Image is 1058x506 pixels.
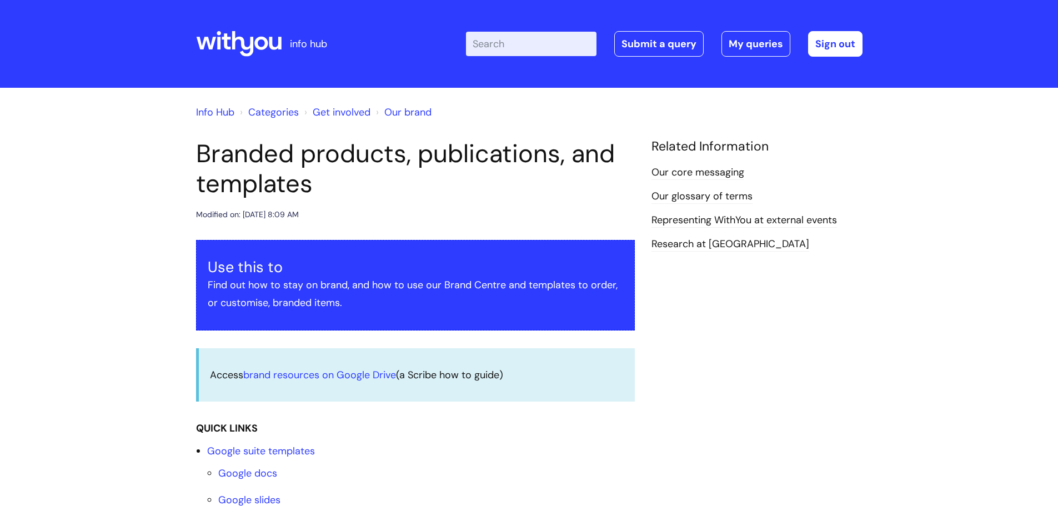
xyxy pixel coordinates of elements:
a: Google docs [218,467,277,480]
strong: QUICK LINKS [196,422,258,435]
a: Google suite templates [207,444,315,458]
a: Research at [GEOGRAPHIC_DATA] [651,237,809,252]
a: Get involved [313,106,370,119]
p: info hub [290,35,327,53]
li: Get involved [302,103,370,121]
a: brand resources on Google Drive [243,368,396,382]
input: Search [466,32,596,56]
li: Solution home [237,103,299,121]
a: Our glossary of terms [651,189,753,204]
h3: Use this to [208,258,623,276]
a: Representing WithYou at external events [651,213,837,228]
p: Access (a Scribe how to guide) [210,366,624,384]
a: Categories [248,106,299,119]
div: | - [466,31,863,57]
p: Find out how to stay on brand, and how to use our Brand Centre and templates to order, or customi... [208,276,623,312]
h1: Branded products, publications, and templates [196,139,635,199]
a: Our core messaging [651,166,744,180]
a: Info Hub [196,106,234,119]
li: Our brand [373,103,432,121]
a: My queries [721,31,790,57]
a: Sign out [808,31,863,57]
a: Our brand [384,106,432,119]
a: Submit a query [614,31,704,57]
div: Modified on: [DATE] 8:09 AM [196,208,299,222]
h4: Related Information [651,139,863,154]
